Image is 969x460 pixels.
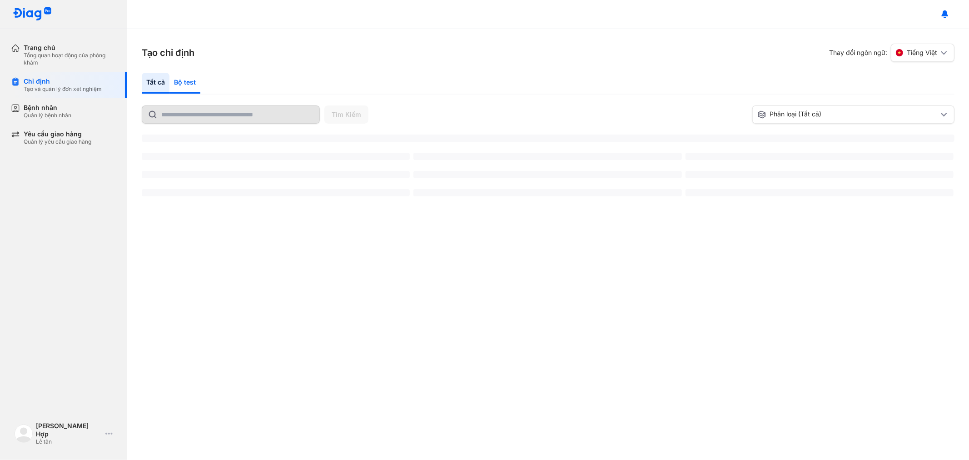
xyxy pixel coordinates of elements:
div: Quản lý bệnh nhân [24,112,71,119]
span: ‌ [142,189,410,196]
div: Bộ test [169,73,200,94]
span: ‌ [686,153,954,160]
span: ‌ [686,189,954,196]
span: ‌ [413,153,681,160]
div: Yêu cầu giao hàng [24,130,91,138]
span: ‌ [142,171,410,178]
div: Tổng quan hoạt động của phòng khám [24,52,116,66]
span: ‌ [142,135,954,142]
div: Thay đổi ngôn ngữ: [829,44,954,62]
button: Tìm Kiếm [324,105,368,124]
div: Lễ tân [36,438,102,445]
span: ‌ [686,171,954,178]
div: Tất cả [142,73,169,94]
span: ‌ [413,189,681,196]
div: Bệnh nhân [24,104,71,112]
div: [PERSON_NAME] Hợp [36,422,102,438]
div: Tạo và quản lý đơn xét nghiệm [24,85,102,93]
span: ‌ [413,171,681,178]
span: ‌ [142,153,410,160]
h3: Tạo chỉ định [142,46,194,59]
img: logo [15,425,33,443]
div: Quản lý yêu cầu giao hàng [24,138,91,145]
div: Trang chủ [24,44,116,52]
div: Chỉ định [24,77,102,85]
img: logo [13,7,52,21]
